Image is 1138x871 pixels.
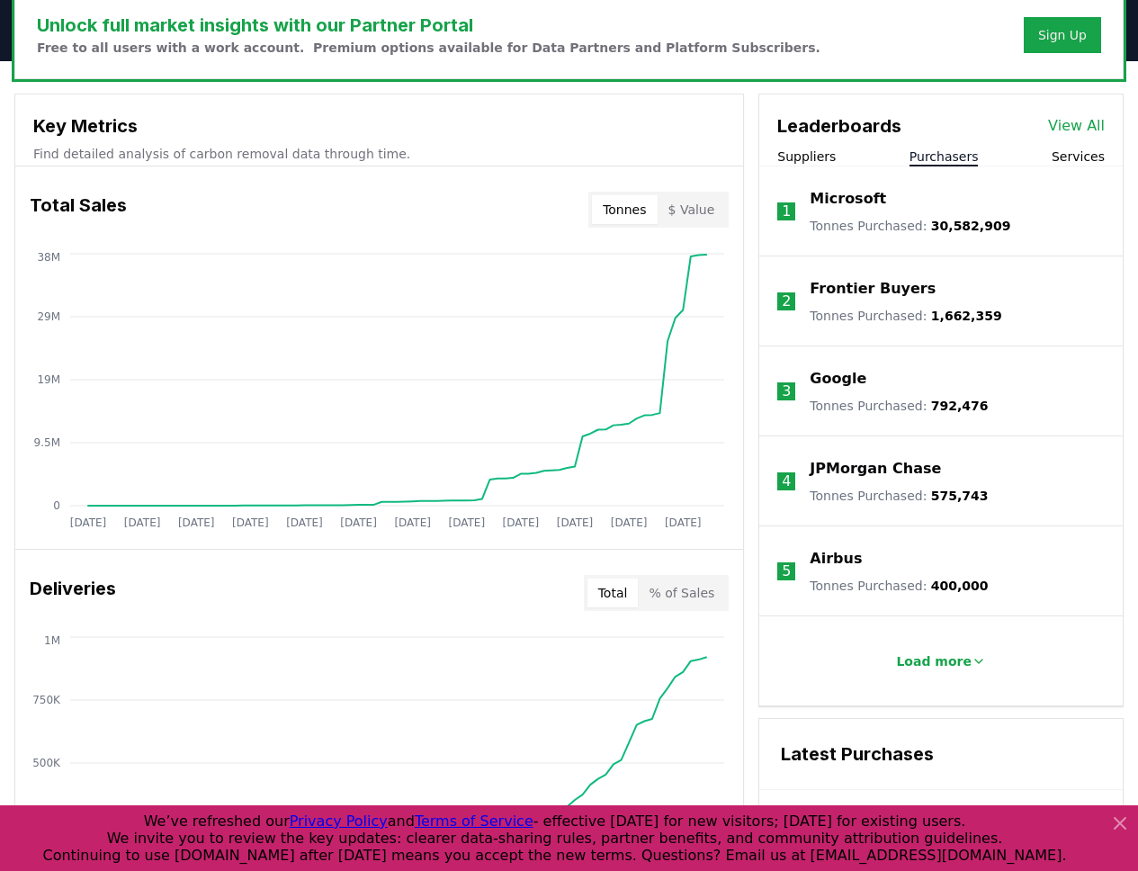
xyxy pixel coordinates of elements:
tspan: [DATE] [178,516,215,529]
tspan: 0 [53,499,60,512]
h3: Latest Purchases [781,741,1101,768]
button: Services [1052,148,1105,166]
p: 4 [782,471,791,492]
a: Google [810,368,866,390]
p: Tonnes Purchased : [810,307,1001,325]
tspan: [DATE] [503,516,540,529]
p: Tonnes Purchased : [810,577,988,595]
button: Tonnes [592,195,657,224]
a: JPMorgan Chase [810,458,941,480]
h3: Leaderboards [777,112,901,139]
h3: Key Metrics [33,112,725,139]
p: 1 [782,201,791,222]
tspan: [DATE] [611,516,648,529]
span: 400,000 [931,579,989,593]
tspan: [DATE] [70,516,107,529]
button: Total [587,579,639,607]
button: Sign Up [1024,17,1101,53]
p: 3 [782,381,791,402]
tspan: 1M [44,634,60,647]
button: Load more [882,643,1000,679]
p: Tonnes Purchased : [810,487,988,505]
a: Frontier Buyers [810,278,936,300]
button: Purchasers [910,148,979,166]
button: $ Value [658,195,726,224]
p: 5 [782,561,791,582]
a: Airbus [810,548,862,570]
tspan: [DATE] [124,516,161,529]
tspan: 29M [37,310,60,323]
tspan: 38M [37,251,60,264]
span: 1,662,359 [931,309,1002,323]
h3: Total Sales [30,192,127,228]
span: purchased 7,000 tonnes from [781,804,1101,848]
p: 2 [782,291,791,312]
button: % of Sales [638,579,725,607]
tspan: [DATE] [448,516,485,529]
a: View All [1048,115,1105,137]
h3: Deliveries [30,575,116,611]
span: 30,582,909 [931,219,1011,233]
tspan: [DATE] [665,516,702,529]
tspan: 500K [32,757,61,769]
tspan: [DATE] [557,516,594,529]
tspan: 9.5M [34,436,60,449]
tspan: [DATE] [394,516,431,529]
span: 575,743 [931,489,989,503]
a: Sign Up [1038,26,1087,44]
p: Load more [896,652,972,670]
button: Suppliers [777,148,836,166]
tspan: 750K [32,694,61,706]
span: 792,476 [931,399,989,413]
a: British Airways [781,804,888,826]
tspan: 19M [37,373,60,386]
tspan: [DATE] [232,516,269,529]
p: Free to all users with a work account. Premium options available for Data Partners and Platform S... [37,39,820,57]
tspan: [DATE] [340,516,377,529]
h3: Unlock full market insights with our Partner Portal [37,12,820,39]
a: Microsoft [810,188,886,210]
p: Find detailed analysis of carbon removal data through time. [33,145,725,163]
p: Tonnes Purchased : [810,217,1010,235]
p: Tonnes Purchased : [810,397,988,415]
tspan: [DATE] [286,516,323,529]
